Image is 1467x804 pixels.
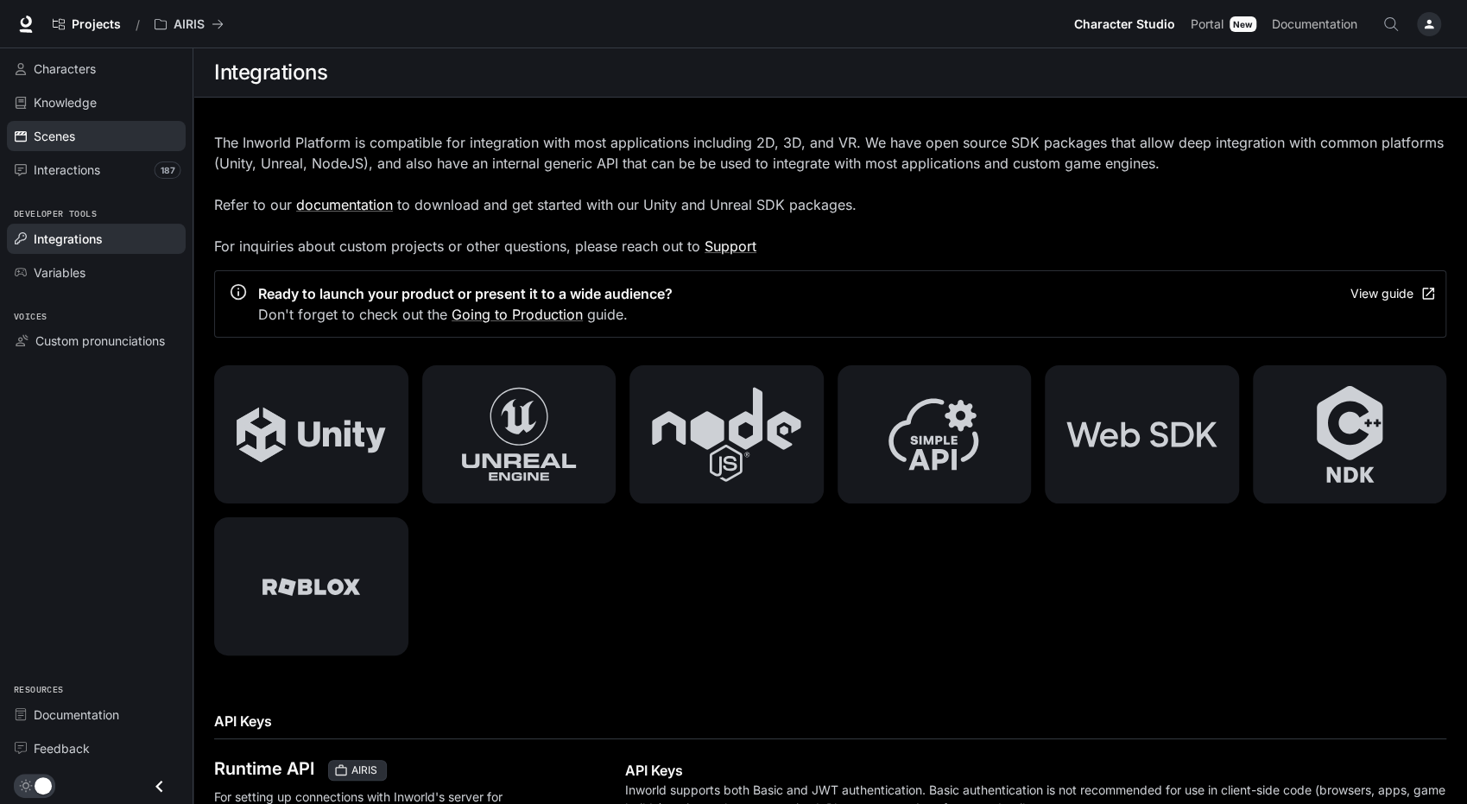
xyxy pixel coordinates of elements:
span: Feedback [34,739,90,757]
div: / [129,16,147,34]
p: AIRIS [174,17,205,32]
a: Feedback [7,733,186,763]
a: PortalNew [1184,7,1263,41]
span: Variables [34,263,85,282]
span: Integrations [34,230,103,248]
h2: API Keys [214,711,1446,731]
a: Go to projects [45,7,129,41]
button: All workspaces [147,7,231,41]
button: Close drawer [140,769,179,804]
div: New [1230,16,1256,32]
a: Documentation [1265,7,1370,41]
span: 187 [155,161,181,179]
a: Documentation [7,700,186,730]
div: View guide [1350,283,1413,305]
a: Character Studio [1067,7,1182,41]
p: The Inworld Platform is compatible for integration with most applications including 2D, 3D, and V... [214,132,1446,256]
a: View guide [1346,280,1439,308]
a: Characters [7,54,186,84]
a: Knowledge [7,87,186,117]
span: Scenes [34,127,75,145]
span: Portal [1191,14,1224,35]
a: Interactions [7,155,186,185]
p: Ready to launch your product or present it to a wide audience? [258,283,673,304]
span: Characters [34,60,96,78]
p: API Keys [625,760,1446,781]
span: Documentation [1272,14,1357,35]
span: Interactions [34,161,100,179]
button: Open Command Menu [1374,7,1408,41]
span: Dark mode toggle [35,776,52,795]
h1: Integrations [214,55,327,90]
span: Custom pronunciations [35,332,165,350]
a: Support [705,237,756,255]
a: Variables [7,257,186,288]
p: Don't forget to check out the guide. [258,304,673,325]
span: AIRIS [345,763,384,778]
a: Integrations [7,224,186,254]
a: Scenes [7,121,186,151]
h3: Runtime API [214,760,314,777]
a: documentation [296,196,393,213]
a: Going to Production [452,306,583,323]
span: Documentation [34,706,119,724]
div: These keys will apply to your current workspace only [328,760,387,781]
span: Knowledge [34,93,97,111]
span: Character Studio [1074,14,1175,35]
a: Custom pronunciations [7,326,186,356]
span: Projects [72,17,121,32]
